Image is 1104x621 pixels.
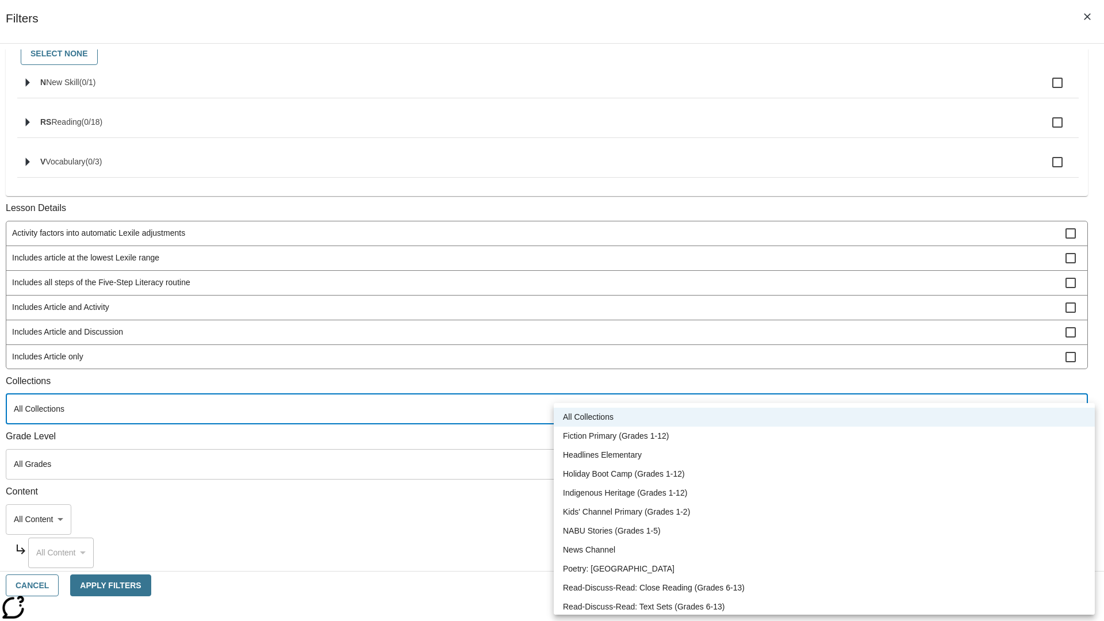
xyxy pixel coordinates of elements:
[554,597,1095,616] li: Read-Discuss-Read: Text Sets (Grades 6-13)
[554,484,1095,503] li: Indigenous Heritage (Grades 1-12)
[554,427,1095,446] li: Fiction Primary (Grades 1-12)
[554,559,1095,578] li: Poetry: [GEOGRAPHIC_DATA]
[554,503,1095,522] li: Kids' Channel Primary (Grades 1-2)
[554,465,1095,484] li: Holiday Boot Camp (Grades 1-12)
[554,540,1095,559] li: News Channel
[554,522,1095,540] li: NABU Stories (Grades 1-5)
[554,578,1095,597] li: Read-Discuss-Read: Close Reading (Grades 6-13)
[554,446,1095,465] li: Headlines Elementary
[554,408,1095,427] li: All Collections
